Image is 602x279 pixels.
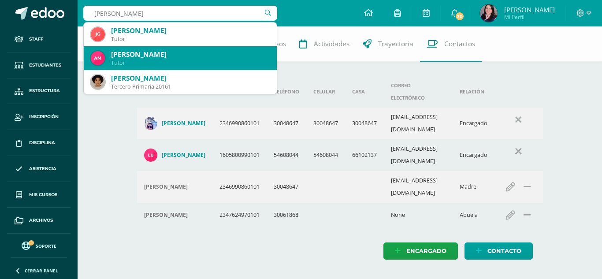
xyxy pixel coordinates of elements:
[7,26,71,52] a: Staff
[7,52,71,78] a: Estudiantes
[306,139,345,171] td: 54608044
[111,26,270,35] div: [PERSON_NAME]
[29,36,43,43] span: Staff
[7,78,71,104] a: Estructura
[465,242,533,260] a: Contacto
[314,39,349,48] span: Actividades
[144,117,205,130] a: [PERSON_NAME]
[306,108,345,139] td: 30048647
[356,26,420,62] a: Trayectoria
[83,6,277,21] input: Busca un usuario...
[384,203,453,227] td: None
[212,203,267,227] td: 2347624970101
[384,139,453,171] td: [EMAIL_ADDRESS][DOMAIN_NAME]
[144,149,205,162] a: [PERSON_NAME]
[480,4,498,22] img: d5e06c0e5c60f8cb8d69cae07b21a756.png
[91,51,105,65] img: 044ac90589456993f50c8e8290f64cc9.png
[267,139,306,171] td: 54608044
[406,243,446,259] span: Encargado
[7,208,71,234] a: Archivos
[29,139,55,146] span: Disciplina
[267,108,306,139] td: 30048647
[453,171,494,203] td: Madre
[212,171,267,203] td: 2346990860101
[267,171,306,203] td: 30048647
[455,11,465,21] span: 30
[453,108,494,139] td: Encargado
[162,152,205,159] h4: [PERSON_NAME]
[504,13,555,21] span: Mi Perfil
[111,50,270,59] div: [PERSON_NAME]
[7,130,71,156] a: Disciplina
[293,26,356,62] a: Actividades
[162,120,205,127] h4: [PERSON_NAME]
[487,243,521,259] span: Contacto
[384,108,453,139] td: [EMAIL_ADDRESS][DOMAIN_NAME]
[144,183,205,190] div: Sheny Diaz
[29,62,61,69] span: Estudiantes
[212,108,267,139] td: 2346990860101
[504,5,555,14] span: [PERSON_NAME]
[111,35,270,43] div: Tutor
[7,182,71,208] a: Mis cursos
[144,149,157,162] img: 9f62250df8412c53ce775a61b51ebc9a.png
[267,76,306,108] th: Teléfono
[383,242,458,260] a: Encargado
[29,87,60,94] span: Estructura
[144,212,188,219] h4: [PERSON_NAME]
[11,239,67,251] a: Soporte
[36,243,56,249] span: Soporte
[29,191,57,198] span: Mis cursos
[378,39,413,48] span: Trayectoria
[7,104,71,130] a: Inscripción
[91,75,105,89] img: 988547a4a5a95fd065b96b763cdb525b.png
[25,268,58,274] span: Cerrar panel
[384,171,453,203] td: [EMAIL_ADDRESS][DOMAIN_NAME]
[306,76,345,108] th: Celular
[453,203,494,227] td: Abuela
[144,183,188,190] h4: [PERSON_NAME]
[384,76,453,108] th: Correo electrónico
[444,39,475,48] span: Contactos
[212,139,267,171] td: 1605800990101
[345,76,384,108] th: Casa
[453,139,494,171] td: Encargado
[111,83,270,90] div: Tercero Primaria 20161
[453,76,494,108] th: Relación
[420,26,482,62] a: Contactos
[29,165,56,172] span: Asistencia
[345,108,384,139] td: 30048647
[29,113,59,120] span: Inscripción
[144,117,157,130] img: 7a8b843a371a533be02cae57c274e6f9.png
[345,139,384,171] td: 66102137
[111,74,270,83] div: [PERSON_NAME]
[267,203,306,227] td: 30061868
[144,212,205,219] div: Sheny Aguilar López
[29,217,53,224] span: Archivos
[7,156,71,182] a: Asistencia
[91,27,105,41] img: 191b30dd545b4453dc1c2f4c4c210e75.png
[111,59,270,67] div: Tutor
